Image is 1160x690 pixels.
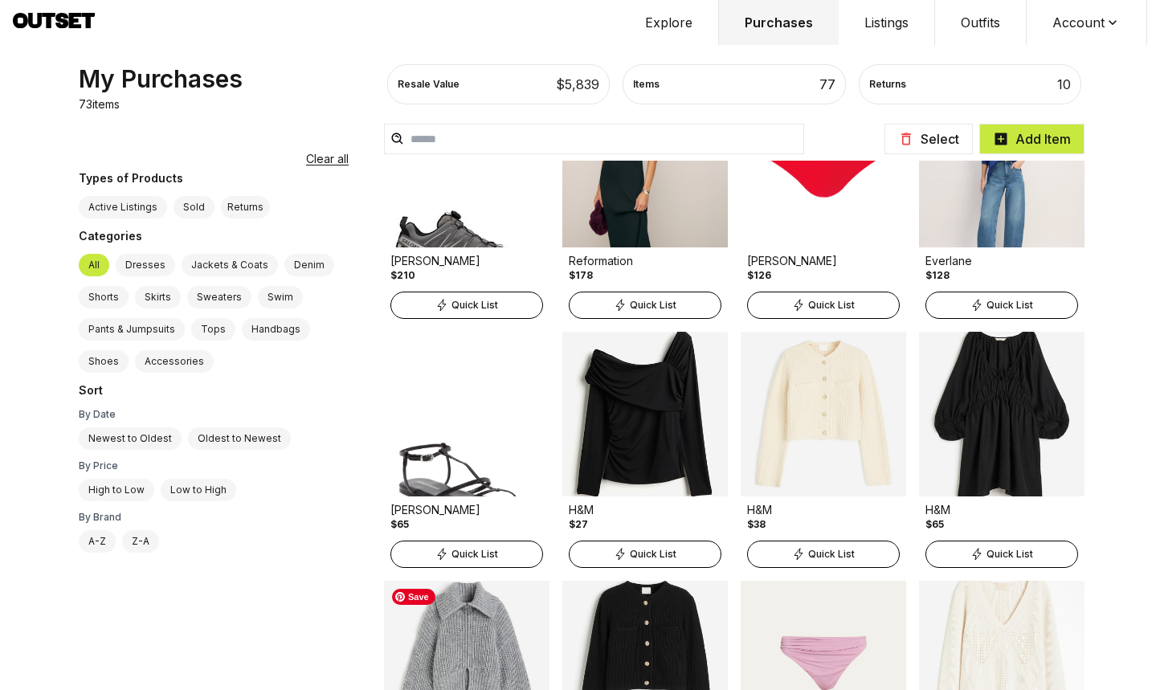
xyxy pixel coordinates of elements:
[384,83,549,319] a: Product Image[PERSON_NAME]$210Quick List
[919,288,1084,319] a: Quick List
[79,459,349,472] div: By Price
[79,254,109,276] label: All
[919,83,1084,247] img: Product Image
[79,350,129,373] label: Shoes
[919,332,1084,496] img: Product Image
[79,196,167,218] label: Active Listings
[79,427,182,450] label: Newest to Oldest
[808,299,855,312] span: Quick List
[747,253,900,269] div: [PERSON_NAME]
[79,479,154,501] label: High to Low
[79,228,349,247] div: Categories
[174,196,214,218] label: Sold
[562,288,728,319] a: Quick List
[741,288,906,319] a: Quick List
[122,530,159,553] label: Z-A
[741,332,906,496] img: Product Image
[384,332,549,496] img: Product Image
[741,332,906,568] a: Product ImageH&M$38Quick List
[135,350,214,373] label: Accessories
[633,78,660,91] div: Items
[925,502,1078,518] div: H&M
[925,518,944,531] div: $65
[79,530,116,553] label: A-Z
[741,83,906,247] img: Product Image
[562,332,728,496] img: Product Image
[390,269,415,282] div: $210
[986,299,1033,312] span: Quick List
[242,318,310,341] label: Handbags
[392,589,435,605] span: Save
[384,288,549,319] a: Quick List
[187,286,251,308] label: Sweaters
[79,408,349,421] div: By Date
[569,502,721,518] div: H&M
[390,502,543,518] div: [PERSON_NAME]
[979,124,1084,154] button: Add Item
[747,518,766,531] div: $38
[306,151,349,167] button: Clear all
[925,253,1078,269] div: Everlane
[79,382,349,402] div: Sort
[808,548,855,561] span: Quick List
[161,479,236,501] label: Low to High
[188,427,291,450] label: Oldest to Newest
[556,75,599,94] div: $ 5,839
[135,286,181,308] label: Skirts
[79,318,185,341] label: Pants & Jumpsuits
[569,253,721,269] div: Reformation
[79,286,129,308] label: Shorts
[919,83,1084,319] a: Product ImageEverlane$128Quick List
[451,299,498,312] span: Quick List
[986,548,1033,561] span: Quick List
[925,269,950,282] div: $128
[384,332,549,568] a: Product Image[PERSON_NAME]$65Quick List
[284,254,334,276] label: Denim
[79,64,243,93] div: My Purchases
[630,548,676,561] span: Quick List
[79,170,349,190] div: Types of Products
[390,518,409,531] div: $65
[747,502,900,518] div: H&M
[919,332,1084,568] a: Product ImageH&M$65Quick List
[884,124,973,154] button: Select
[1057,75,1071,94] div: 10
[79,96,120,112] p: 73 items
[819,75,835,94] div: 77
[562,83,728,247] img: Product Image
[741,83,906,319] a: Product Image[PERSON_NAME]$126Quick List
[116,254,175,276] label: Dresses
[390,253,543,269] div: [PERSON_NAME]
[569,518,588,531] div: $27
[569,269,593,282] div: $178
[221,196,270,218] button: Returns
[451,548,498,561] span: Quick List
[741,537,906,568] a: Quick List
[191,318,235,341] label: Tops
[384,83,549,247] img: Product Image
[630,299,676,312] span: Quick List
[79,511,349,524] div: By Brand
[182,254,278,276] label: Jackets & Coats
[562,332,728,568] a: Product ImageH&M$27Quick List
[869,78,906,91] div: Returns
[562,537,728,568] a: Quick List
[919,537,1084,568] a: Quick List
[562,83,728,319] a: Product ImageReformation$178Quick List
[747,269,771,282] div: $126
[258,286,303,308] label: Swim
[398,78,460,91] div: Resale Value
[384,537,549,568] a: Quick List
